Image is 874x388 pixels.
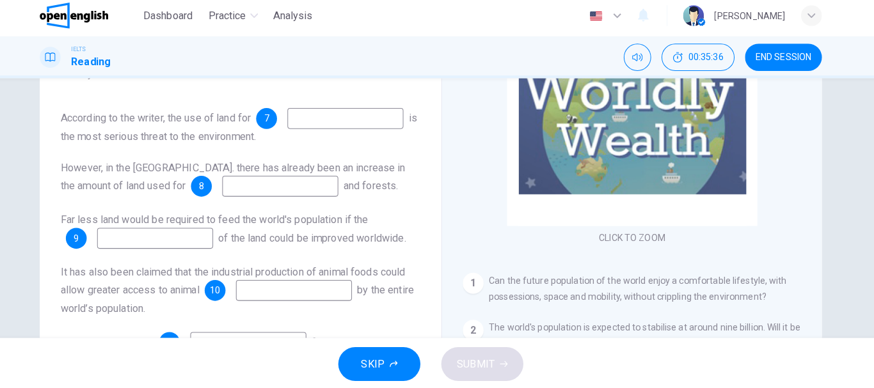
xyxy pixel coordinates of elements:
[53,8,120,33] img: OpenEnglish logo
[74,335,165,347] span: Scientists could use
[84,58,123,74] h1: Reading
[273,117,278,126] span: 7
[74,215,376,227] span: Far less land would be required to feed the world's population if the
[468,273,489,293] div: 1
[351,182,405,194] span: and forests.
[685,10,705,31] img: Profile picture
[663,48,735,75] div: Hide
[86,235,91,244] span: 9
[663,48,735,75] button: 00:35:36
[626,48,653,75] div: Mute
[591,16,607,26] img: en
[715,13,785,28] div: [PERSON_NAME]
[278,9,326,32] button: Analysis
[220,286,230,295] span: 10
[756,56,811,66] span: END SESSION
[74,266,412,296] span: It has also been claimed that the industrial production of animal foods could allow greater acces...
[74,164,412,194] span: However, in the [GEOGRAPHIC_DATA]. there has already been an increase in the amount of land used for
[84,49,99,58] span: IELTS
[494,275,786,301] span: Can the future population of the world enjoy a comfortable lifestyle, with possessions, space and...
[283,13,321,28] span: Analysis
[150,9,209,32] button: Dashboard
[228,233,413,245] span: of the land could be improved worldwide.
[53,8,150,33] a: OpenEnglish logo
[214,9,273,32] button: Practice
[745,48,821,75] button: END SESSION
[346,346,427,379] button: SKIP
[209,183,214,192] span: 8
[690,56,724,66] span: 00:35:36
[74,115,260,127] span: According to the writer, the use of land for
[219,13,256,28] span: Practice
[155,13,203,28] span: Dashboard
[468,319,489,339] div: 2
[369,353,392,371] span: SKIP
